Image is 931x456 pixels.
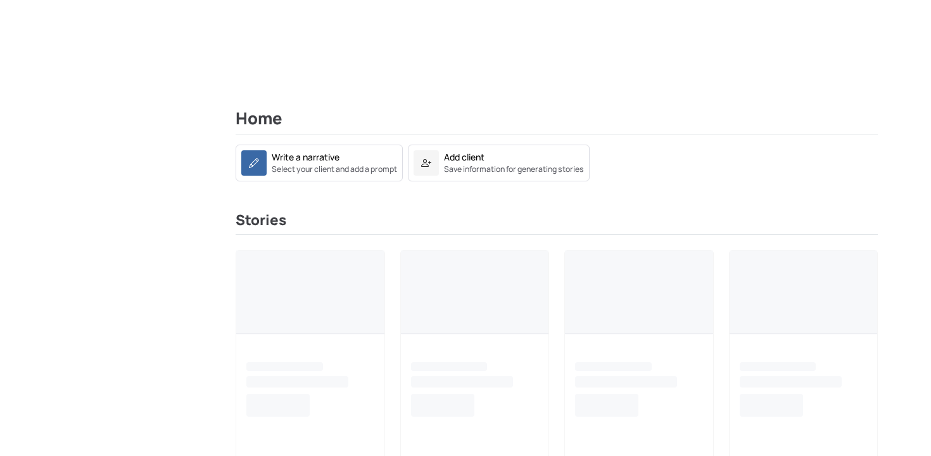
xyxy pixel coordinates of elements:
[236,145,403,181] a: Write a narrativeSelect your client and add a prompt
[236,109,878,134] h2: Home
[236,155,403,167] a: Write a narrativeSelect your client and add a prompt
[236,212,878,235] h3: Stories
[272,164,397,175] small: Select your client and add a prompt
[444,164,584,175] small: Save information for generating stories
[272,150,339,164] div: Write a narrative
[408,145,590,181] a: Add clientSave information for generating stories
[444,150,484,164] div: Add client
[408,155,590,167] a: Add clientSave information for generating stories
